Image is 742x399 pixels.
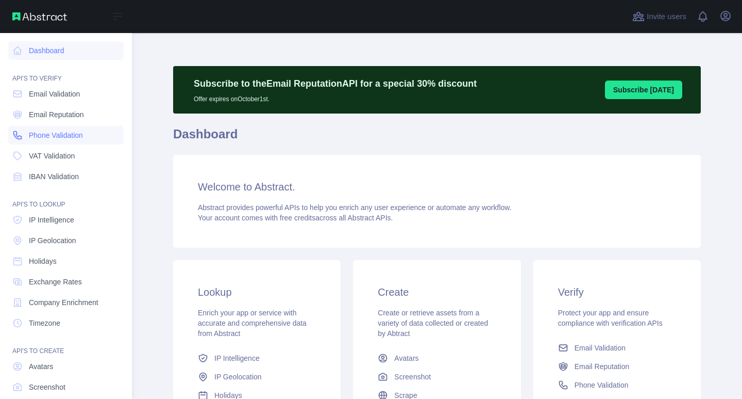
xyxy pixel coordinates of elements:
[8,314,124,332] a: Timezone
[198,309,307,338] span: Enrich your app or service with accurate and comprehensive data from Abstract
[29,109,84,120] span: Email Reputation
[194,349,320,368] a: IP Intelligence
[29,318,60,328] span: Timezone
[29,89,80,99] span: Email Validation
[394,353,418,363] span: Avatars
[554,357,680,376] a: Email Reputation
[29,235,76,246] span: IP Geolocation
[29,256,57,266] span: Holidays
[173,126,701,151] h1: Dashboard
[29,171,79,182] span: IBAN Validation
[378,309,488,338] span: Create or retrieve assets from a variety of data collected or created by Abtract
[554,339,680,357] a: Email Validation
[8,105,124,124] a: Email Reputation
[29,297,98,308] span: Company Enrichment
[8,211,124,229] a: IP Intelligence
[630,8,688,25] button: Invite users
[558,309,663,327] span: Protect your app and ensure compliance with verification APIs
[647,11,686,23] span: Invite users
[8,231,124,250] a: IP Geolocation
[8,126,124,145] a: Phone Validation
[605,81,682,99] button: Subscribe [DATE]
[8,147,124,165] a: VAT Validation
[8,252,124,270] a: Holidays
[394,372,431,382] span: Screenshot
[198,180,676,194] h3: Welcome to Abstract.
[29,361,53,372] span: Avatars
[194,91,477,103] p: Offer expires on October 1st.
[575,380,629,390] span: Phone Validation
[554,376,680,394] a: Phone Validation
[575,361,630,372] span: Email Reputation
[214,353,260,363] span: IP Intelligence
[378,285,496,299] h3: Create
[575,343,626,353] span: Email Validation
[280,214,315,222] span: free credits
[8,167,124,186] a: IBAN Validation
[214,372,262,382] span: IP Geolocation
[8,41,124,60] a: Dashboard
[29,215,74,225] span: IP Intelligence
[8,188,124,209] div: API'S TO LOOKUP
[8,62,124,83] div: API'S TO VERIFY
[8,85,124,103] a: Email Validation
[194,368,320,386] a: IP Geolocation
[558,285,676,299] h3: Verify
[29,382,65,392] span: Screenshot
[374,368,500,386] a: Screenshot
[29,130,83,140] span: Phone Validation
[194,76,477,91] p: Subscribe to the Email Reputation API for a special 30 % discount
[8,293,124,312] a: Company Enrichment
[374,349,500,368] a: Avatars
[29,277,82,287] span: Exchange Rates
[8,334,124,355] div: API'S TO CREATE
[8,273,124,291] a: Exchange Rates
[29,151,75,161] span: VAT Validation
[12,12,67,21] img: Abstract API
[198,285,316,299] h3: Lookup
[198,203,512,212] span: Abstract provides powerful APIs to help you enrich any user experience or automate any workflow.
[8,378,124,396] a: Screenshot
[8,357,124,376] a: Avatars
[198,214,393,222] span: Your account comes with across all Abstract APIs.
